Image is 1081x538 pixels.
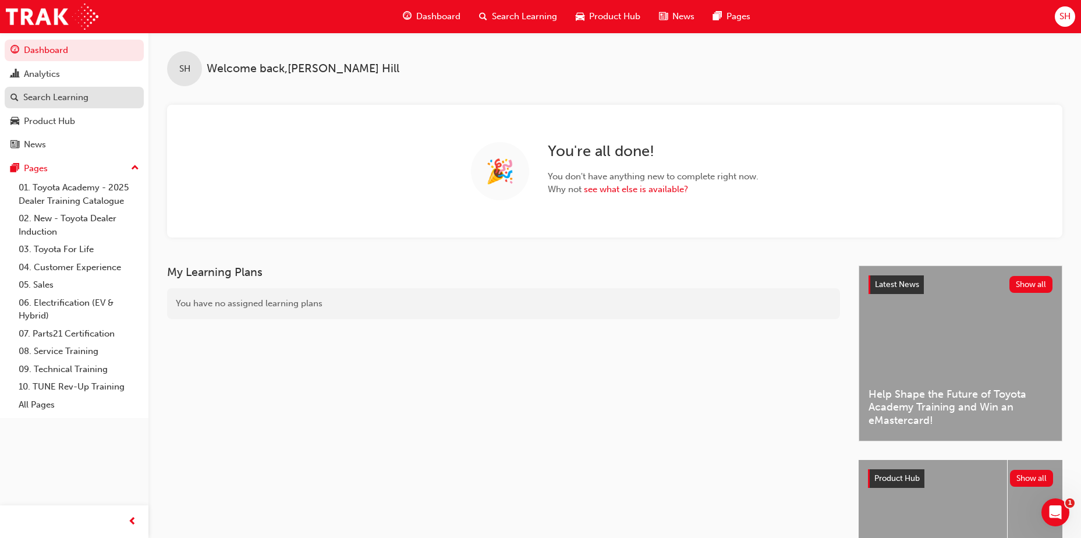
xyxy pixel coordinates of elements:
div: Analytics [24,68,60,81]
a: guage-iconDashboard [394,5,470,29]
iframe: Intercom live chat [1041,498,1069,526]
a: 06. Electrification (EV & Hybrid) [14,294,144,325]
a: Latest NewsShow all [869,275,1052,294]
div: Search Learning [23,91,88,104]
span: news-icon [10,140,19,150]
button: Show all [1010,470,1054,487]
span: search-icon [10,93,19,103]
span: Dashboard [416,10,460,23]
span: prev-icon [128,515,137,529]
div: Product Hub [24,115,75,128]
span: 1 [1065,498,1075,508]
button: Show all [1009,276,1053,293]
a: News [5,134,144,155]
span: pages-icon [713,9,722,24]
h2: You're all done! [548,142,759,161]
span: search-icon [479,9,487,24]
a: pages-iconPages [704,5,760,29]
button: SH [1055,6,1075,27]
img: Trak [6,3,98,30]
span: Why not [548,183,759,196]
a: 03. Toyota For Life [14,240,144,259]
span: Product Hub [874,473,920,483]
button: DashboardAnalyticsSearch LearningProduct HubNews [5,37,144,158]
span: 🎉 [485,165,515,178]
a: Product HubShow all [868,469,1053,488]
a: car-iconProduct Hub [566,5,650,29]
a: 05. Sales [14,276,144,294]
span: guage-icon [10,45,19,56]
span: Latest News [875,279,919,289]
a: 02. New - Toyota Dealer Induction [14,210,144,240]
span: Pages [726,10,750,23]
span: Help Shape the Future of Toyota Academy Training and Win an eMastercard! [869,388,1052,427]
span: You don't have anything new to complete right now. [548,170,759,183]
span: guage-icon [403,9,412,24]
span: SH [179,62,190,76]
h3: My Learning Plans [167,266,840,279]
a: 07. Parts21 Certification [14,325,144,343]
a: 01. Toyota Academy - 2025 Dealer Training Catalogue [14,179,144,210]
span: SH [1059,10,1071,23]
span: up-icon [131,161,139,176]
a: Analytics [5,63,144,85]
span: chart-icon [10,69,19,80]
span: pages-icon [10,164,19,174]
a: Latest NewsShow allHelp Shape the Future of Toyota Academy Training and Win an eMastercard! [859,266,1062,441]
a: news-iconNews [650,5,704,29]
a: Search Learning [5,87,144,108]
a: Dashboard [5,40,144,61]
span: news-icon [659,9,668,24]
div: News [24,138,46,151]
span: News [672,10,694,23]
a: 10. TUNE Rev-Up Training [14,378,144,396]
button: Pages [5,158,144,179]
span: Welcome back , [PERSON_NAME] Hill [207,62,399,76]
a: Product Hub [5,111,144,132]
a: 08. Service Training [14,342,144,360]
a: see what else is available? [584,184,688,194]
a: All Pages [14,396,144,414]
div: You have no assigned learning plans [167,288,840,319]
a: search-iconSearch Learning [470,5,566,29]
span: Product Hub [589,10,640,23]
div: Pages [24,162,48,175]
span: car-icon [10,116,19,127]
span: car-icon [576,9,584,24]
a: 04. Customer Experience [14,259,144,277]
span: Search Learning [492,10,557,23]
a: 09. Technical Training [14,360,144,378]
